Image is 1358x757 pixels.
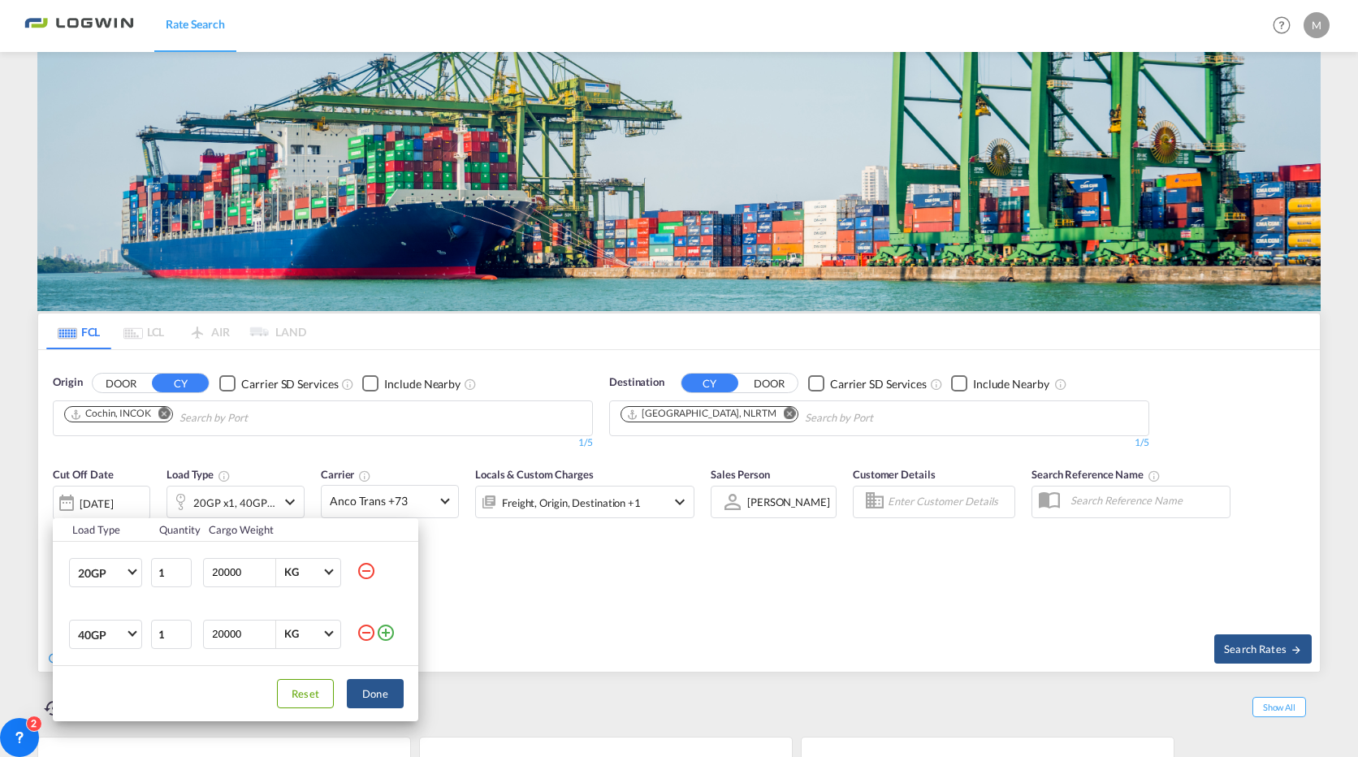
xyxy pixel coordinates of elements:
[376,623,396,642] md-icon: icon-plus-circle-outline
[149,518,200,542] th: Quantity
[284,627,299,640] div: KG
[284,565,299,578] div: KG
[277,679,334,708] button: Reset
[209,522,347,537] div: Cargo Weight
[53,518,149,542] th: Load Type
[69,620,142,649] md-select: Choose: 40GP
[210,621,275,648] input: Enter Weight
[357,623,376,642] md-icon: icon-minus-circle-outline
[69,558,142,587] md-select: Choose: 20GP
[151,620,192,649] input: Qty
[357,561,376,581] md-icon: icon-minus-circle-outline
[210,559,275,586] input: Enter Weight
[78,627,125,643] span: 40GP
[151,558,192,587] input: Qty
[78,565,125,582] span: 20GP
[347,679,404,708] button: Done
